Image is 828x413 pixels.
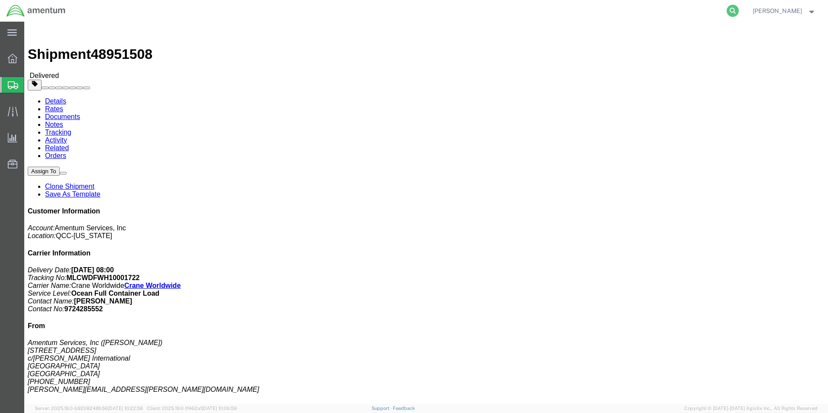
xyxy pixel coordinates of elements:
a: Support [372,406,393,411]
span: [DATE] 10:06:59 [202,406,237,411]
span: Copyright © [DATE]-[DATE] Agistix Inc., All Rights Reserved [684,405,818,412]
a: Feedback [393,406,415,411]
iframe: FS Legacy Container [24,22,828,404]
span: Server: 2025.19.0-b9208248b56 [35,406,143,411]
span: Client: 2025.19.0-1f462a1 [147,406,237,411]
span: [DATE] 10:22:58 [108,406,143,411]
button: [PERSON_NAME] [752,6,816,16]
img: logo [6,4,66,17]
span: Claudia Fernandez [753,6,802,16]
